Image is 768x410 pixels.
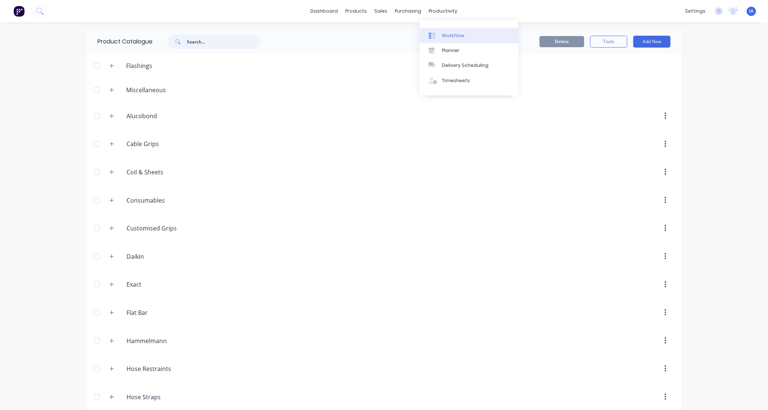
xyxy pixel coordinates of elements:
[127,168,215,177] input: Enter category name
[425,6,461,17] div: productivity
[13,6,25,17] img: Factory
[590,36,627,48] button: Tools
[681,6,709,17] div: settings
[127,112,215,120] input: Enter category name
[127,224,215,233] input: Enter category name
[540,36,584,47] button: Delete
[127,393,215,401] input: Enter category name
[442,47,460,54] div: Planner
[127,252,215,261] input: Enter category name
[420,58,518,73] a: Delivery Scheduling
[633,36,671,48] button: Add New
[342,6,371,17] div: products
[127,308,215,317] input: Enter category name
[86,30,153,54] div: Product Catalogue
[420,43,518,58] a: Planner
[420,28,518,43] a: Workflow
[391,6,425,17] div: purchasing
[442,62,489,69] div: Delivery Scheduling
[127,139,215,148] input: Enter category name
[442,77,470,84] div: Timesheets
[749,8,754,14] span: IA
[127,364,215,373] input: Enter category name
[127,280,215,289] input: Enter category name
[127,196,215,205] input: Enter category name
[307,6,342,17] a: dashboard
[187,34,260,49] input: Search...
[120,85,172,94] div: Miscellaneous
[127,336,215,345] input: Enter category name
[442,32,464,39] div: Workflow
[420,73,518,88] a: Timesheets
[120,61,158,70] div: Flashings
[371,6,391,17] div: sales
